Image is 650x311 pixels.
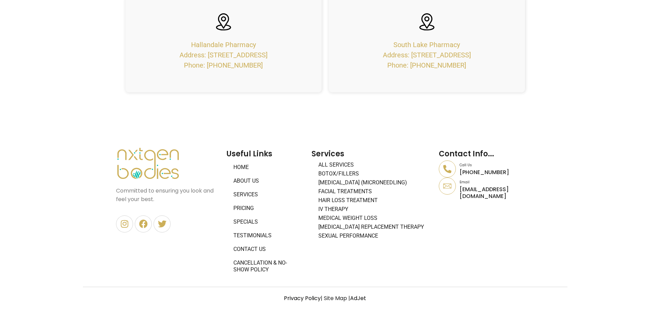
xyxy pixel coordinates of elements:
a: Facial Treatments [312,187,432,196]
h2: Contact Info... [439,147,534,160]
a: Cancellation & No-Show Policy [227,256,305,277]
a: IV Therapy [312,205,432,214]
p: [PHONE_NUMBER] [460,169,534,175]
a: All Services [312,160,432,169]
a: About Us [227,174,305,188]
h2: Useful Links [227,147,305,160]
a: Pricing [227,201,305,215]
a: Email [460,180,470,185]
p: South Lake Pharmacy Address: [STREET_ADDRESS] Phone: [PHONE_NUMBER] [383,40,471,70]
a: Home [227,160,305,174]
a: Email [439,178,456,195]
a: Services [227,188,305,201]
p: [EMAIL_ADDRESS][DOMAIN_NAME] [460,186,534,199]
a: Call Us [439,160,456,178]
a: [MEDICAL_DATA] Replacement Therapy [312,223,432,231]
p: Hallandale Pharmacy Address: [STREET_ADDRESS] Phone: [PHONE_NUMBER] [179,40,268,70]
a: Testimonials [227,229,305,242]
a: Sexual Performance [312,231,432,240]
p: Committed to ensuring you look and feel your best. [116,186,220,203]
a: Hair Loss Treatment [312,196,432,205]
a: BOTOX/FILLERS [312,169,432,178]
nav: Menu [227,160,305,277]
a: Privacy Policy [284,294,321,302]
a: [MEDICAL_DATA] (Microneedling) [312,178,432,187]
a: Call Us [460,162,472,168]
a: Medical Weight Loss [312,214,432,223]
h2: Services [312,147,432,160]
a: Specials [227,215,305,229]
a: AdJet [350,294,366,302]
p: | Site Map | [83,294,567,302]
nav: Menu [312,160,432,240]
a: Contact Us [227,242,305,256]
